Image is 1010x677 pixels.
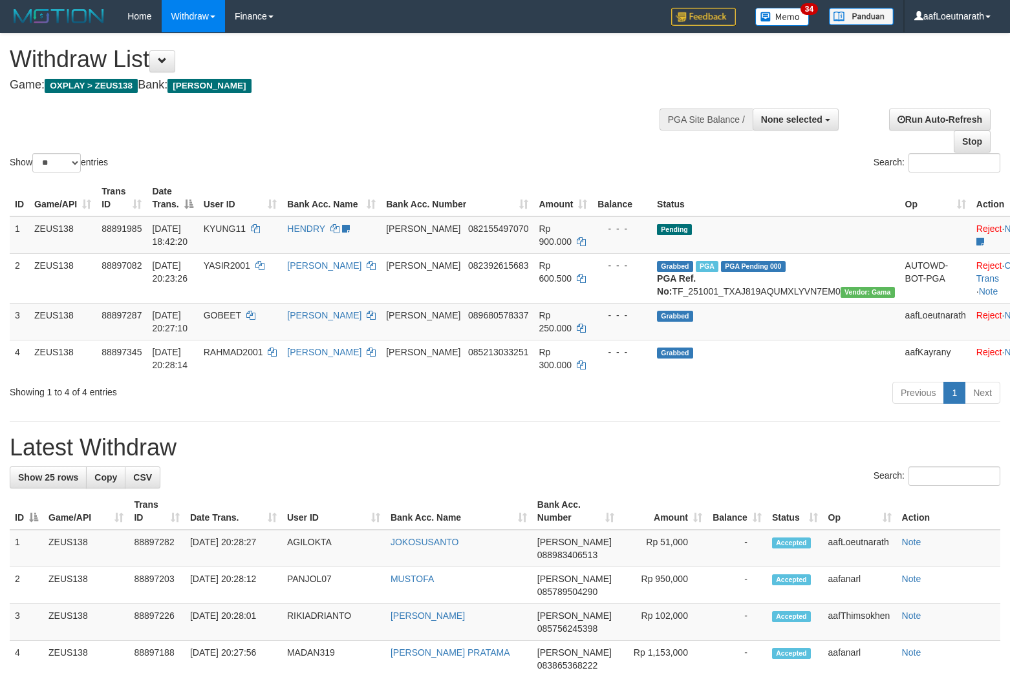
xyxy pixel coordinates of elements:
span: Accepted [772,648,811,659]
span: Grabbed [657,348,693,359]
th: Trans ID: activate to sort column ascending [96,180,147,216]
a: [PERSON_NAME] [287,260,361,271]
span: Copy 088983406513 to clipboard [537,550,597,560]
th: Trans ID: activate to sort column ascending [129,493,185,530]
span: Vendor URL: https://trx31.1velocity.biz [841,287,895,298]
a: [PERSON_NAME] [287,347,361,357]
a: [PERSON_NAME] [287,310,361,320]
span: 88897345 [102,347,142,357]
div: PGA Site Balance / [660,109,753,130]
img: panduan.png [829,8,894,25]
span: Copy 082155497070 to clipboard [468,224,528,234]
a: Note [902,610,921,621]
span: Grabbed [657,311,693,322]
td: - [707,604,767,641]
th: Date Trans.: activate to sort column descending [147,180,198,216]
td: aafanarl [823,567,897,604]
span: [PERSON_NAME] [386,260,460,271]
span: Rp 900.000 [539,224,572,247]
img: MOTION_logo.png [10,6,108,26]
th: Balance [592,180,652,216]
a: Reject [976,260,1002,271]
a: Reject [976,224,1002,234]
a: JOKOSUSANTO [391,537,459,547]
a: Stop [954,130,991,152]
th: Op: activate to sort column ascending [823,493,897,530]
span: Copy [94,472,117,483]
th: ID: activate to sort column descending [10,493,43,530]
td: ZEUS138 [29,340,96,377]
span: Rp 600.500 [539,260,572,284]
img: Button%20Memo.svg [755,8,810,26]
td: ZEUS138 [43,604,129,641]
span: Rp 250.000 [539,310,572,333]
a: Next [965,382,1000,404]
td: [DATE] 20:28:12 [185,567,282,604]
td: Rp 102,000 [619,604,707,641]
td: 88897282 [129,530,185,567]
a: MUSTOFA [391,574,434,584]
td: Rp 51,000 [619,530,707,567]
span: [PERSON_NAME] [386,310,460,320]
td: Rp 950,000 [619,567,707,604]
span: 88897082 [102,260,142,271]
label: Search: [874,466,1000,486]
a: Note [902,647,921,658]
td: [DATE] 20:28:01 [185,604,282,641]
div: - - - [597,222,647,235]
span: Accepted [772,611,811,622]
td: ZEUS138 [29,303,96,340]
span: KYUNG11 [204,224,246,234]
td: 2 [10,253,29,303]
span: [PERSON_NAME] [386,347,460,357]
td: AGILOKTA [282,530,385,567]
h1: Latest Withdraw [10,435,1000,461]
th: ID [10,180,29,216]
b: PGA Ref. No: [657,273,696,297]
span: None selected [761,114,822,125]
td: - [707,530,767,567]
span: Copy 085213033251 to clipboard [468,347,528,357]
th: Status: activate to sort column ascending [767,493,823,530]
span: [PERSON_NAME] [537,574,612,584]
button: None selected [753,109,839,130]
span: [DATE] 20:27:10 [152,310,188,333]
td: 2 [10,567,43,604]
a: Show 25 rows [10,466,87,488]
span: [PERSON_NAME] [537,647,612,658]
td: RIKIADRIANTO [282,604,385,641]
span: Show 25 rows [18,472,78,483]
td: aafThimsokhen [823,604,897,641]
input: Search: [908,466,1000,486]
a: Previous [892,382,944,404]
div: Showing 1 to 4 of 4 entries [10,380,411,399]
td: aafLoeutnarath [823,530,897,567]
td: TF_251001_TXAJ819AQUMXLYVN7EM0 [652,253,900,303]
th: Game/API: activate to sort column ascending [43,493,129,530]
th: Action [897,493,1000,530]
span: RAHMAD2001 [204,347,263,357]
span: [PERSON_NAME] [167,79,251,93]
label: Show entries [10,153,108,172]
span: Copy 082392615683 to clipboard [468,260,528,271]
th: Bank Acc. Number: activate to sort column ascending [532,493,619,530]
span: YASIR2001 [204,260,250,271]
div: - - - [597,309,647,322]
td: ZEUS138 [29,216,96,254]
h4: Game: Bank: [10,79,660,92]
a: Copy [86,466,125,488]
th: Game/API: activate to sort column ascending [29,180,96,216]
td: AUTOWD-BOT-PGA [900,253,971,303]
a: Run Auto-Refresh [889,109,991,130]
td: 88897226 [129,604,185,641]
th: Date Trans.: activate to sort column ascending [185,493,282,530]
td: ZEUS138 [29,253,96,303]
span: Copy 089680578337 to clipboard [468,310,528,320]
td: aafLoeutnarath [900,303,971,340]
span: Accepted [772,574,811,585]
th: Amount: activate to sort column ascending [619,493,707,530]
td: 4 [10,340,29,377]
span: [PERSON_NAME] [386,224,460,234]
a: CSV [125,466,160,488]
span: GOBEET [204,310,241,320]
